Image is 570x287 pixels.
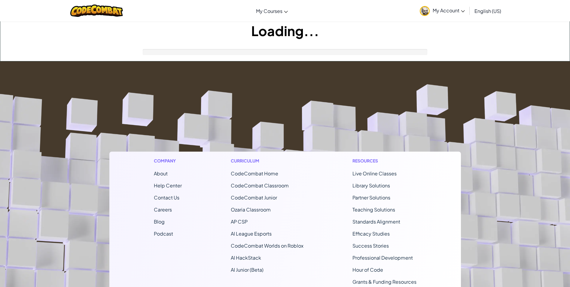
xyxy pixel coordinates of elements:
a: Professional Development [352,255,413,261]
a: AI Junior (Beta) [231,267,264,273]
span: CodeCombat Home [231,170,278,177]
h1: Resources [352,158,416,164]
a: Standards Alignment [352,218,400,225]
h1: Loading... [0,21,570,40]
a: Success Stories [352,242,389,249]
a: AI League Esports [231,230,272,237]
a: My Courses [253,3,291,19]
a: Blog [154,218,165,225]
a: Podcast [154,230,173,237]
img: CodeCombat logo [70,5,123,17]
img: avatar [420,6,430,16]
a: Grants & Funding Resources [352,279,416,285]
a: AI HackStack [231,255,261,261]
a: Efficacy Studies [352,230,390,237]
a: CodeCombat Classroom [231,182,289,189]
a: English (US) [471,3,504,19]
a: CodeCombat Junior [231,194,277,201]
a: About [154,170,168,177]
span: My Account [433,7,465,14]
a: Library Solutions [352,182,390,189]
span: My Courses [256,8,282,14]
span: English (US) [474,8,501,14]
span: Contact Us [154,194,179,201]
h1: Curriculum [231,158,303,164]
a: Ozaria Classroom [231,206,271,213]
a: Careers [154,206,172,213]
a: My Account [417,1,468,20]
a: AP CSP [231,218,248,225]
a: Help Center [154,182,182,189]
a: Teaching Solutions [352,206,395,213]
a: CodeCombat Worlds on Roblox [231,242,303,249]
a: Partner Solutions [352,194,390,201]
a: Live Online Classes [352,170,397,177]
h1: Company [154,158,182,164]
a: Hour of Code [352,267,383,273]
